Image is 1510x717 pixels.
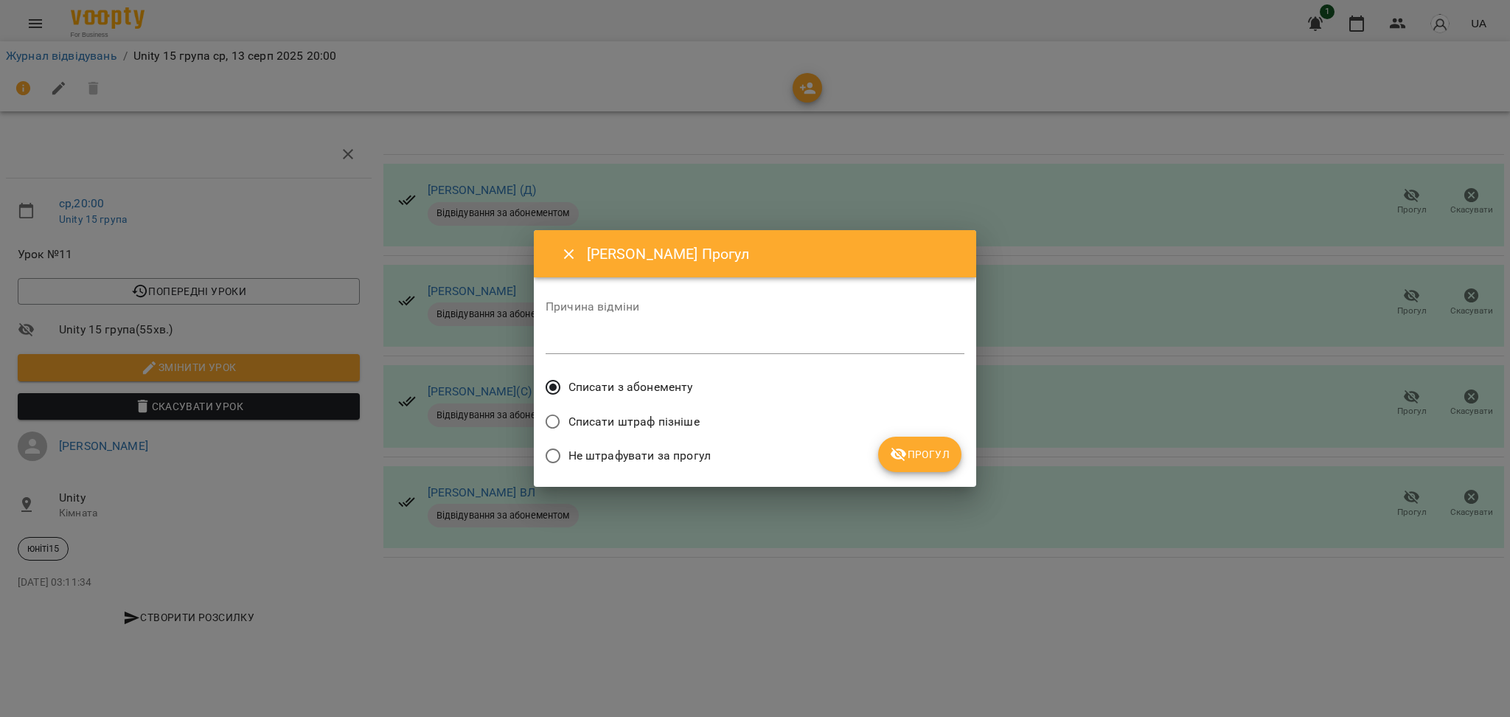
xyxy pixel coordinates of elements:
button: Close [552,237,587,272]
span: Списати штраф пізніше [568,413,700,431]
span: Прогул [890,446,950,463]
span: Списати з абонементу [568,378,693,396]
span: Не штрафувати за прогул [568,447,711,465]
h6: [PERSON_NAME] Прогул [587,243,958,266]
button: Прогул [878,437,961,472]
label: Причина відміни [546,301,964,313]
